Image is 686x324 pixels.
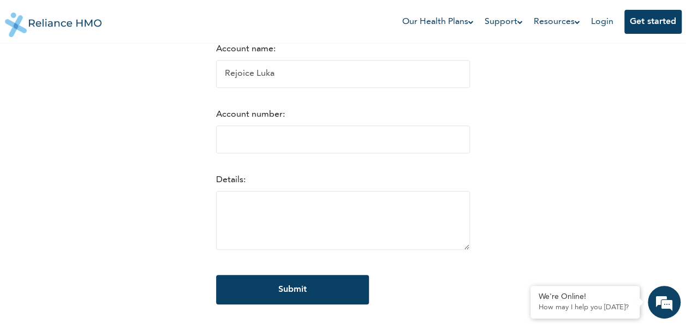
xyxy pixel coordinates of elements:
[591,17,613,26] a: Login
[5,4,102,37] img: Reliance HMO's Logo
[216,110,285,119] label: Account number:
[485,15,523,28] a: Support
[539,292,631,302] div: We're Online!
[20,55,44,82] img: d_794563401_company_1708531726252_794563401
[57,61,183,75] div: Chat with us now
[216,45,276,53] label: Account name:
[107,268,208,302] div: FAQs
[539,303,631,312] p: How may I help you today?
[63,104,151,214] span: We're online!
[624,10,682,34] button: Get started
[216,275,369,304] input: Submit
[216,176,246,184] label: Details:
[534,15,580,28] a: Resources
[5,287,107,295] span: Conversation
[402,15,474,28] a: Our Health Plans
[5,230,208,268] textarea: Type your message and hit 'Enter'
[179,5,205,32] div: Minimize live chat window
